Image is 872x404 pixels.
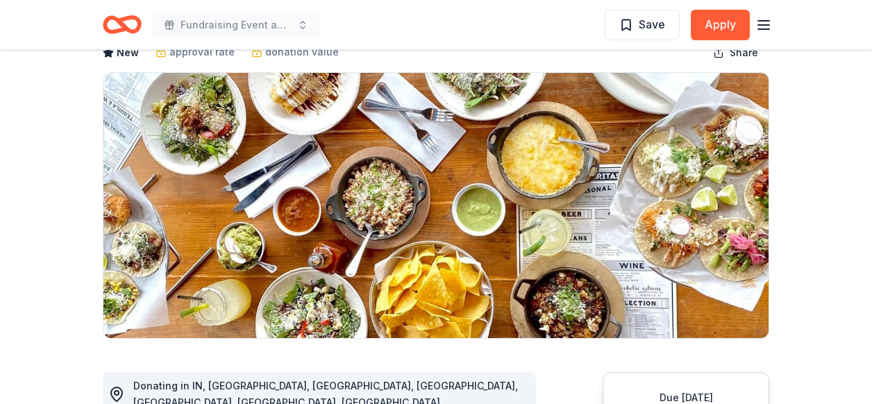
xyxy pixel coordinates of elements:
span: Share [730,44,758,61]
a: donation value [251,44,339,60]
span: New [117,44,139,61]
button: Save [605,10,680,40]
img: Image for Bakersfield Tacos [103,73,769,338]
button: Apply [691,10,750,40]
span: Save [639,15,665,33]
a: Home [103,8,142,41]
button: Fundraising Event and Auction [153,11,319,39]
span: approval rate [169,44,235,60]
span: Fundraising Event and Auction [181,17,292,33]
a: approval rate [156,44,235,60]
button: Share [702,39,769,67]
span: donation value [265,44,339,60]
